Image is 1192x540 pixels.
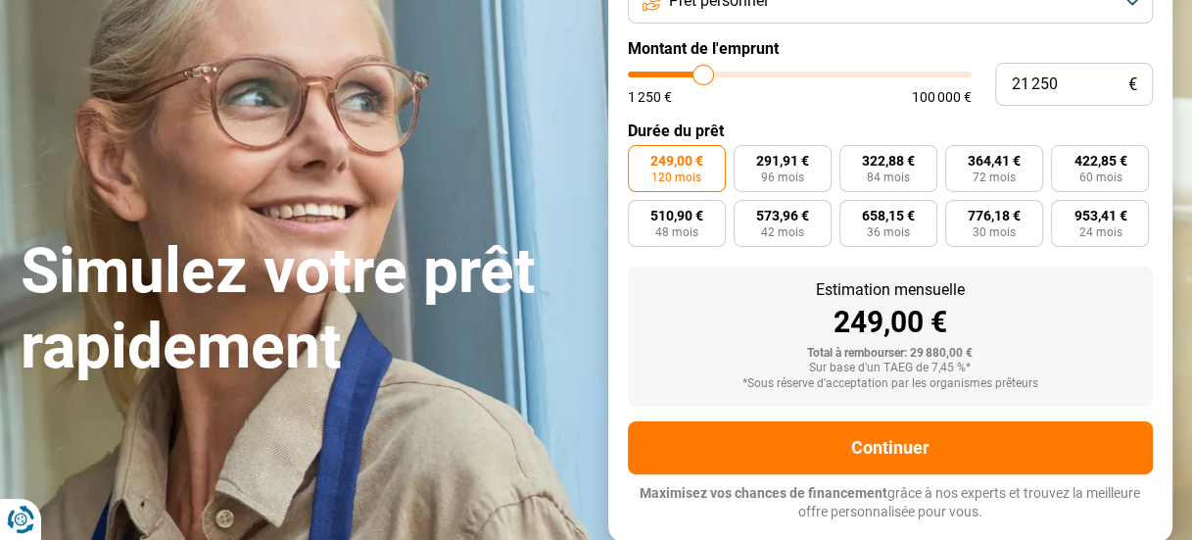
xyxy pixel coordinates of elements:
[968,209,1021,222] span: 776,18 €
[867,226,910,238] span: 36 mois
[628,421,1153,474] button: Continuer
[628,484,1153,522] p: grâce à nos experts et trouvez la meilleure offre personnalisée pour vous.
[640,485,887,501] span: Maximisez vos chances de financement
[651,172,701,183] span: 120 mois
[1078,226,1121,238] span: 24 mois
[644,308,1137,337] div: 249,00 €
[973,172,1016,183] span: 72 mois
[628,90,672,104] span: 1 250 €
[628,122,1153,140] label: Durée du prêt
[968,154,1021,168] span: 364,41 €
[644,282,1137,298] div: Estimation mensuelle
[1073,154,1126,168] span: 422,85 €
[862,154,915,168] span: 322,88 €
[650,209,703,222] span: 510,90 €
[756,209,809,222] span: 573,96 €
[1073,209,1126,222] span: 953,41 €
[912,90,972,104] span: 100 000 €
[644,377,1137,391] div: *Sous réserve d'acceptation par les organismes prêteurs
[1078,172,1121,183] span: 60 mois
[867,172,910,183] span: 84 mois
[21,234,585,385] h1: Simulez votre prêt rapidement
[644,347,1137,361] div: Total à rembourser: 29 880,00 €
[973,226,1016,238] span: 30 mois
[1128,76,1137,93] span: €
[862,209,915,222] span: 658,15 €
[761,172,804,183] span: 96 mois
[644,362,1137,375] div: Sur base d'un TAEG de 7,45 %*
[756,154,809,168] span: 291,91 €
[628,39,1153,58] label: Montant de l'emprunt
[655,226,698,238] span: 48 mois
[761,226,804,238] span: 42 mois
[650,154,703,168] span: 249,00 €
